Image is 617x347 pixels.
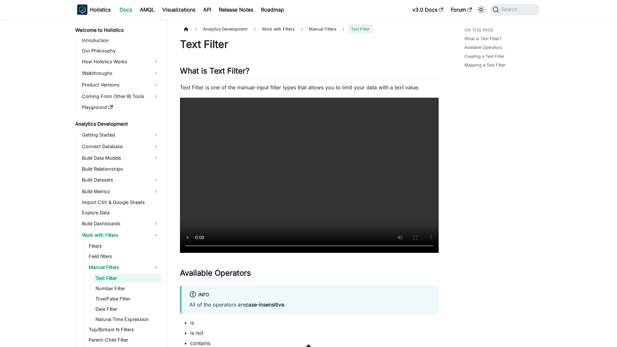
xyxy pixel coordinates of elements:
[499,7,521,13] span: Search
[73,26,161,35] a: Welcome to Holistics
[80,165,161,173] a: Build Relationships
[87,335,161,344] a: Parent-Child Filter
[80,208,161,217] a: Explore Data
[87,252,161,261] a: Field filters
[190,319,439,326] li: is
[190,339,439,347] li: contains
[80,36,161,45] a: Introduction
[306,24,340,34] span: Manual Filters
[158,4,199,15] a: Visualizations
[94,274,161,283] a: Text Filter
[490,4,540,15] button: Search (Command+K)
[71,19,167,347] nav: Docs sidebar
[189,291,431,299] div: info
[94,315,161,324] a: Natural Time Expression
[215,4,257,15] a: Release Notes
[80,186,161,197] a: Build Metrics
[87,325,161,334] a: Top/Bottom N Filters
[87,262,161,272] a: Manual Filters
[408,4,447,15] a: v3.0 Docs
[94,305,161,314] a: Date Filter
[90,6,111,13] b: Holistics
[80,91,161,102] a: Coming From Other BI Tools
[73,120,161,129] a: Analytics Development
[464,44,502,50] a: Available Operators
[464,62,505,68] a: Mapping a Text Filter
[80,46,161,55] a: Our Philosophy
[180,98,439,253] video: Your browser does not support embedding video, but you can .
[199,4,215,15] a: API
[80,68,161,78] a: Walkthroughs
[180,24,439,34] nav: Breadcrumbs
[77,4,87,15] img: Holistics
[80,80,161,90] a: Product Versions
[447,4,476,15] a: Forum
[347,24,373,34] span: Text Filter
[80,218,161,229] a: Build Dashboards
[180,66,439,78] h2: What is Text Filter?
[80,175,161,185] a: Build Datasets
[116,4,136,15] a: Docs
[80,153,161,163] a: Build Data Models
[180,268,439,280] h2: Available Operators
[464,53,505,59] a: Creating a Text Filter
[80,198,161,207] a: Import CSV & Google Sheets
[180,24,192,34] a: Home page
[136,4,158,15] a: AMQL
[87,242,161,251] a: Filters
[80,103,161,112] a: Playground
[200,24,251,34] span: Analytics Development
[476,4,486,15] button: Switch between dark and light mode (currently system mode)
[464,36,502,42] a: What is Text Filter?
[180,38,439,51] h1: Text Filter
[190,329,439,337] li: is not
[80,230,161,240] a: Work with Filters
[80,130,161,140] a: Getting Started
[257,4,288,15] a: Roadmap
[80,57,161,67] a: How Holistics Works
[94,294,161,303] a: True/False Filter
[80,141,161,152] a: Connect Database
[259,24,298,34] span: Work with Filters
[94,284,161,293] a: Number Filter
[246,301,284,308] strong: case-insensitive
[180,84,439,91] p: Text Filter is one of the manual-input filter types that allows you to limit your data with a tex...
[189,301,431,308] p: All of the operators are .
[77,4,111,15] a: HolisticsHolisticsHolistics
